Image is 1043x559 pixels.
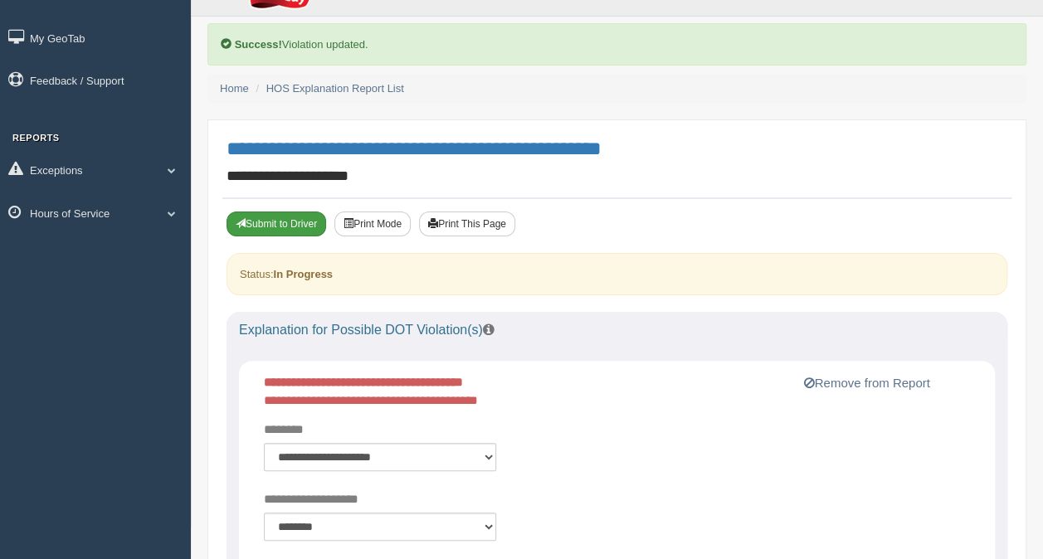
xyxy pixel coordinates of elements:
[798,373,934,393] button: Remove from Report
[227,211,326,236] button: Submit To Driver
[266,82,404,95] a: HOS Explanation Report List
[419,211,515,236] button: Print This Page
[334,211,411,236] button: Print Mode
[235,38,282,51] b: Success!
[227,253,1007,295] div: Status:
[207,23,1026,66] div: Violation updated.
[273,268,333,280] strong: In Progress
[220,82,249,95] a: Home
[227,312,1007,348] div: Explanation for Possible DOT Violation(s)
